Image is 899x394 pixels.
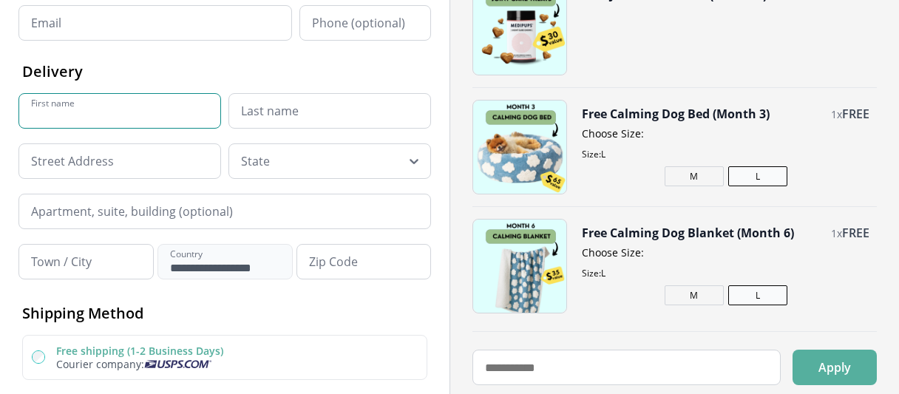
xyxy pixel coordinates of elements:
[22,303,427,323] h2: Shipping Method
[582,148,869,160] span: Size: L
[728,285,787,305] button: L
[582,225,794,241] button: Free Calming Dog Blanket (Month 6)
[473,101,566,194] img: Free Calming Dog Bed (Month 3)
[728,166,787,186] button: L
[793,350,877,385] button: Apply
[665,285,724,305] button: M
[665,166,724,186] button: M
[831,107,842,121] span: 1 x
[582,106,770,122] button: Free Calming Dog Bed (Month 3)
[473,220,566,313] img: Free Calming Dog Blanket (Month 6)
[56,357,144,371] span: Courier company:
[582,126,869,140] span: Choose Size:
[582,267,869,279] span: Size: L
[842,225,869,241] span: FREE
[582,245,869,259] span: Choose Size:
[22,61,83,81] span: Delivery
[56,344,223,358] label: Free shipping (1-2 Business Days)
[842,106,869,122] span: FREE
[144,360,211,368] img: Usps courier company
[831,226,842,240] span: 1 x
